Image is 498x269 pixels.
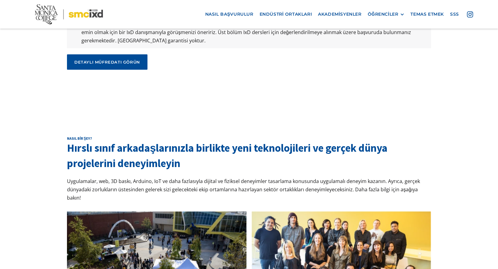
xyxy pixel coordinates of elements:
font: temas etmek [410,11,444,17]
img: simge - instagram [467,11,473,18]
a: detaylı müfredatı görün [67,54,147,70]
font: Nasıl bir şey? [67,136,92,141]
font: nasıl başvurulur [205,11,253,17]
div: ÖĞRENCİLER [368,12,405,17]
a: Akademisyenler [315,9,364,20]
font: Akademisyenler [318,11,361,17]
a: temas etmek [407,9,447,20]
a: SSS [447,9,462,20]
font: SSS [450,11,459,17]
font: ÖĞRENCİLER [368,11,398,17]
a: nasıl başvurulur [202,9,257,20]
font: detaylı müfredatı görün [74,60,140,64]
font: endüstri ortakları [260,11,312,17]
font: Hırslı sınıf arkadaşlarınızla birlikte yeni teknolojileri ve gerçek dünya projelerini deneyimleyin [67,141,387,170]
font: Uygulamalar, web, 3D baskı, Arduino, IoT ve daha fazlasıyla dijital ve fiziksel deneyimler tasarl... [67,178,420,201]
img: Santa Monica College - SMC IxD logosu [35,4,103,24]
a: endüstri ortakları [257,9,315,20]
font: oluşmaktadır . Tüm alt bölüm gereksinimlerini karşıladığınızdan emin olmak için bir IxD danışmanı... [81,21,423,44]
